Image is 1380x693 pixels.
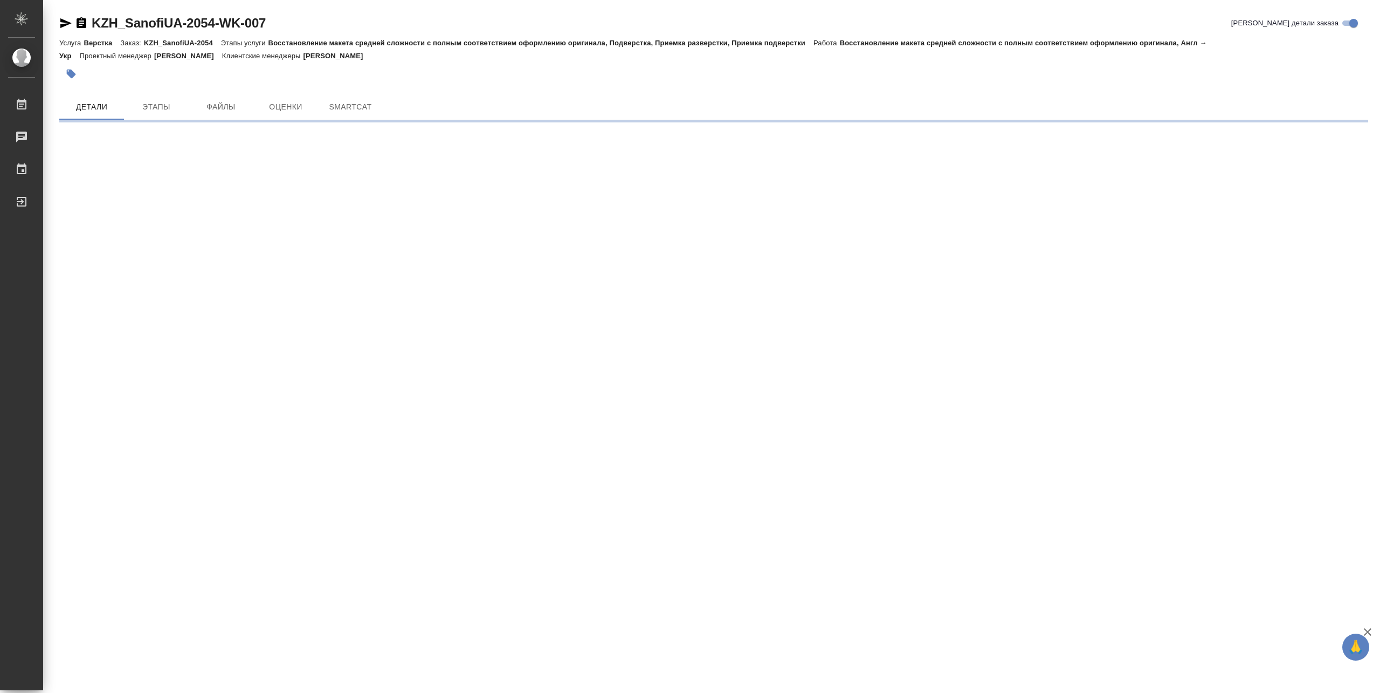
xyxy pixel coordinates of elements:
[59,62,83,86] button: Добавить тэг
[59,39,84,47] p: Услуга
[1347,636,1365,658] span: 🙏
[260,100,312,114] span: Оценки
[222,52,303,60] p: Клиентские менеджеры
[92,16,266,30] a: KZH_SanofiUA-2054-WK-007
[130,100,182,114] span: Этапы
[59,17,72,30] button: Скопировать ссылку для ЯМессенджера
[79,52,154,60] p: Проектный менеджер
[325,100,376,114] span: SmartCat
[303,52,371,60] p: [PERSON_NAME]
[1231,18,1338,29] span: [PERSON_NAME] детали заказа
[120,39,143,47] p: Заказ:
[75,17,88,30] button: Скопировать ссылку
[84,39,120,47] p: Верстка
[268,39,813,47] p: Восстановление макета средней сложности с полным соответствием оформлению оригинала, Подверстка, ...
[221,39,268,47] p: Этапы услуги
[813,39,840,47] p: Работа
[154,52,222,60] p: [PERSON_NAME]
[66,100,118,114] span: Детали
[1342,634,1369,661] button: 🙏
[144,39,221,47] p: KZH_SanofiUA-2054
[195,100,247,114] span: Файлы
